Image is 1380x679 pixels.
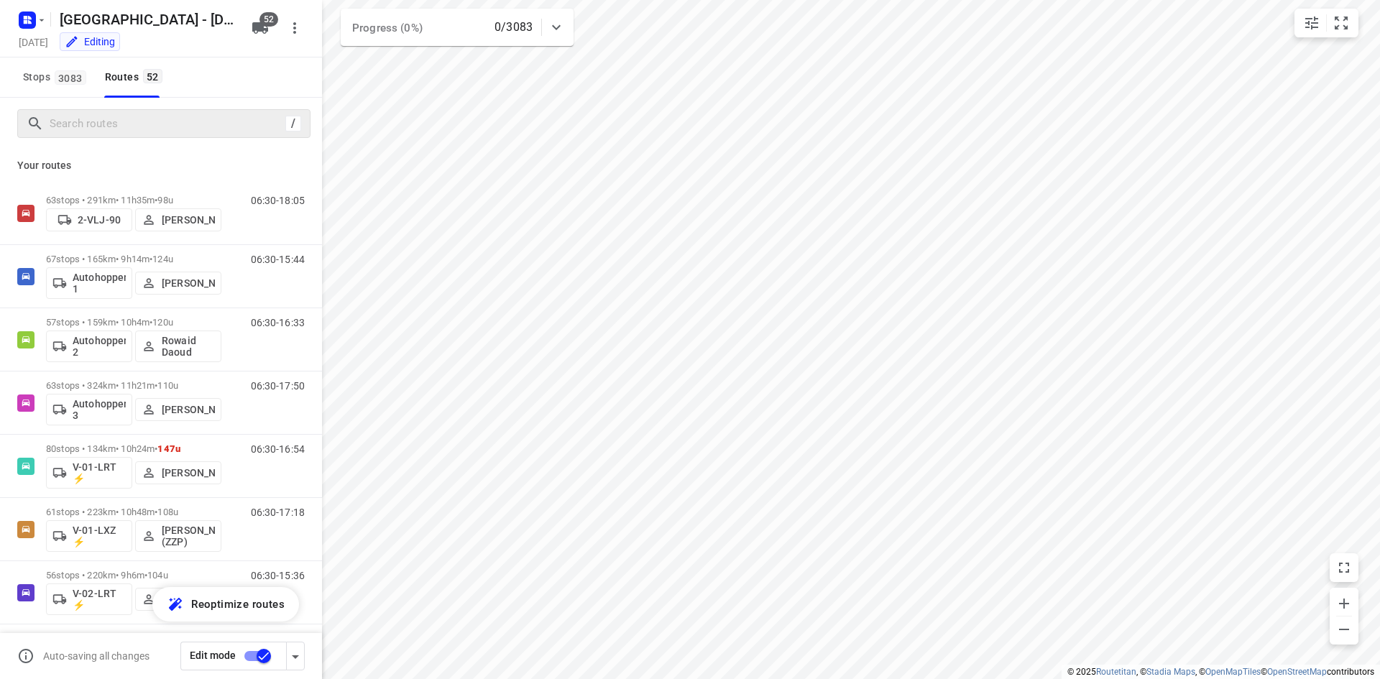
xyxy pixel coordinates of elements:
button: V-01-LXZ ⚡ [46,520,132,552]
p: Autohopper 3 [73,398,126,421]
button: [PERSON_NAME] (ZZP) [135,520,221,552]
button: More [280,14,309,42]
div: You are currently in edit mode. [65,34,115,49]
p: 06:30-16:33 [251,317,305,328]
p: Autohopper 1 [73,272,126,295]
button: [PERSON_NAME] [135,398,221,421]
a: Routetitan [1096,667,1136,677]
p: 80 stops • 134km • 10h24m [46,443,221,454]
p: Rowaid Daoud [162,335,215,358]
button: [PERSON_NAME] [135,461,221,484]
button: Autohopper 1 [46,267,132,299]
p: 2-VLJ-90 [78,214,121,226]
p: V-01-LRT ⚡ [73,461,126,484]
p: 56 stops • 220km • 9h6m [46,570,221,581]
span: • [155,195,157,205]
p: V-01-LXZ ⚡ [73,525,126,548]
button: Reoptimize routes [152,587,299,622]
button: Autohopper 2 [46,331,132,362]
button: Map settings [1297,9,1326,37]
div: / [285,116,301,131]
input: Search routes [50,113,285,135]
span: 3083 [55,70,86,85]
span: 120u [152,317,173,328]
div: Driver app settings [287,647,304,665]
span: 108u [157,507,178,517]
p: [PERSON_NAME] [162,277,215,289]
span: • [155,443,157,454]
p: [PERSON_NAME] (ZZP) [162,525,215,548]
button: V-01-LRT ⚡ [46,457,132,489]
h5: Project date [13,34,54,50]
span: Reoptimize routes [191,595,285,614]
a: Stadia Maps [1146,667,1195,677]
p: 0/3083 [494,19,533,36]
button: [PERSON_NAME] [135,208,221,231]
p: [PERSON_NAME] [162,404,215,415]
p: 06:30-15:36 [251,570,305,581]
span: • [155,380,157,391]
p: 06:30-18:05 [251,195,305,206]
p: 06:30-17:50 [251,380,305,392]
span: 52 [259,12,278,27]
p: 63 stops • 324km • 11h21m [46,380,221,391]
p: [PERSON_NAME] [162,467,215,479]
li: © 2025 , © , © © contributors [1067,667,1374,677]
span: 52 [143,69,162,83]
p: Auto-saving all changes [43,650,149,662]
p: 61 stops • 223km • 10h48m [46,507,221,517]
span: 104u [147,570,168,581]
div: Routes [105,68,167,86]
span: Progress (0%) [352,22,423,34]
span: • [144,570,147,581]
button: V-02-LRT ⚡ [46,583,132,615]
p: [PERSON_NAME] [162,214,215,226]
a: OpenMapTiles [1205,667,1261,677]
button: 52 [246,14,275,42]
button: [PERSON_NAME] [135,272,221,295]
button: Rowaid Daoud [135,331,221,362]
button: 2-VLJ-90 [46,208,132,231]
button: Fit zoom [1327,9,1356,37]
button: Autohopper 3 [46,394,132,425]
span: 110u [157,380,178,391]
span: • [149,254,152,264]
p: Your routes [17,158,305,173]
div: Progress (0%)0/3083 [341,9,574,46]
p: 67 stops • 165km • 9h14m [46,254,221,264]
h5: Rename [54,8,240,31]
span: • [149,317,152,328]
a: OpenStreetMap [1267,667,1327,677]
span: 98u [157,195,172,205]
p: Autohopper 2 [73,335,126,358]
p: 57 stops • 159km • 10h4m [46,317,221,328]
span: 124u [152,254,173,264]
p: 06:30-17:18 [251,507,305,518]
button: [PERSON_NAME] [135,588,221,611]
span: 147u [157,443,180,454]
span: • [155,507,157,517]
p: V-02-LRT ⚡ [73,588,126,611]
p: 06:30-15:44 [251,254,305,265]
span: Edit mode [190,650,236,661]
p: 06:30-16:54 [251,443,305,455]
div: small contained button group [1294,9,1358,37]
p: 63 stops • 291km • 11h35m [46,195,221,205]
span: Stops [23,68,91,86]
